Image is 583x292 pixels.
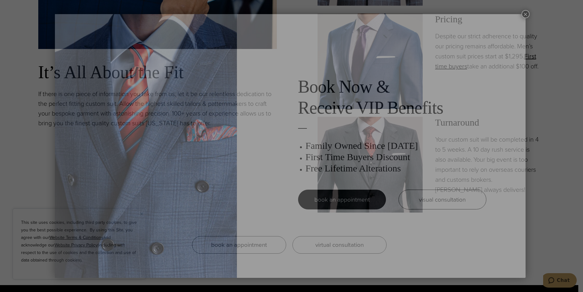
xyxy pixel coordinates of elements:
[298,190,386,209] a: book an appointment
[14,4,27,10] span: Chat
[306,163,486,174] h3: Free Lifetime Alterations
[306,140,486,151] h3: Family Owned Since [DATE]
[398,190,486,209] a: visual consultation
[521,10,530,18] button: Close
[298,76,486,118] h2: Book Now & Receive VIP Benefits
[306,151,486,163] h3: First Time Buyers Discount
